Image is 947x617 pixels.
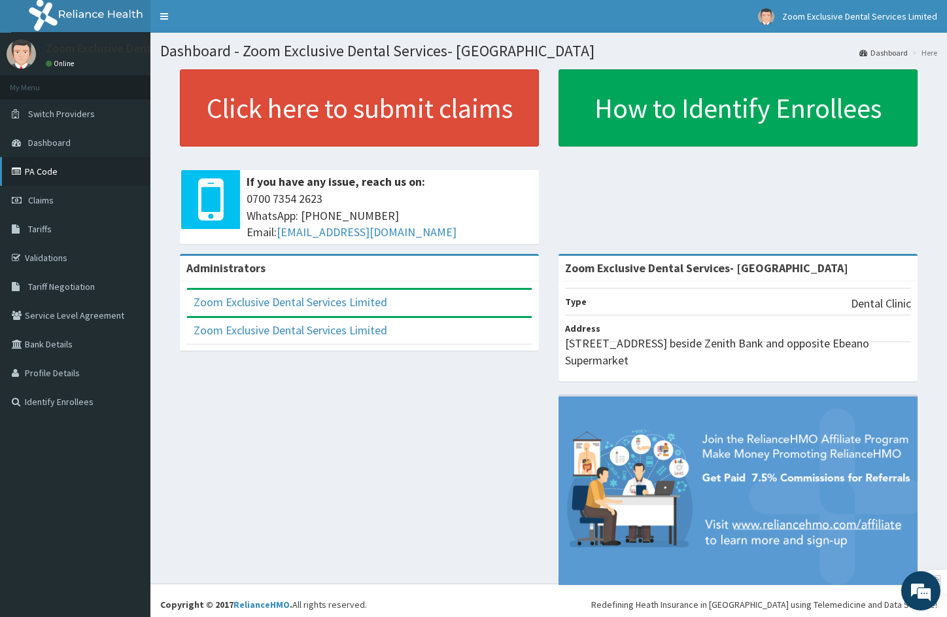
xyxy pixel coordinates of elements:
[782,10,937,22] span: Zoom Exclusive Dental Services Limited
[28,194,54,206] span: Claims
[194,323,387,338] a: Zoom Exclusive Dental Services Limited
[559,69,918,147] a: How to Identify Enrollees
[7,357,249,403] textarea: Type your message and hit 'Enter'
[247,174,425,189] b: If you have any issue, reach us on:
[180,69,539,147] a: Click here to submit claims
[68,73,220,90] div: Chat with us now
[859,47,908,58] a: Dashboard
[565,296,587,308] b: Type
[28,108,95,120] span: Switch Providers
[46,43,248,54] p: Zoom Exclusive Dental Services Limited
[591,598,937,611] div: Redefining Heath Insurance in [GEOGRAPHIC_DATA] using Telemedicine and Data Science!
[194,294,387,309] a: Zoom Exclusive Dental Services Limited
[24,65,53,98] img: d_794563401_company_1708531726252_794563401
[565,323,600,334] b: Address
[160,43,937,60] h1: Dashboard - Zoom Exclusive Dental Services- [GEOGRAPHIC_DATA]
[565,260,848,275] strong: Zoom Exclusive Dental Services- [GEOGRAPHIC_DATA]
[565,335,911,368] p: [STREET_ADDRESS] beside Zenith Bank and opposite Ebeano Supermarket
[233,599,290,610] a: RelianceHMO
[215,7,246,38] div: Minimize live chat window
[559,397,918,584] img: provider-team-banner.png
[851,295,911,312] p: Dental Clinic
[46,59,77,68] a: Online
[7,39,36,69] img: User Image
[909,47,937,58] li: Here
[758,9,774,25] img: User Image
[28,137,71,149] span: Dashboard
[76,165,181,297] span: We're online!
[277,224,456,239] a: [EMAIL_ADDRESS][DOMAIN_NAME]
[247,190,532,241] span: 0700 7354 2623 WhatsApp: [PHONE_NUMBER] Email:
[160,599,292,610] strong: Copyright © 2017 .
[28,223,52,235] span: Tariffs
[186,260,266,275] b: Administrators
[28,281,95,292] span: Tariff Negotiation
